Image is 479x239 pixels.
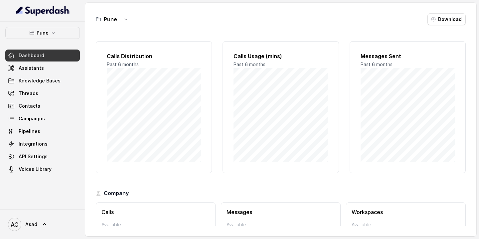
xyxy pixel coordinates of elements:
[5,50,80,61] a: Dashboard
[227,221,335,228] p: Available
[234,61,265,67] span: Past 6 months
[5,215,80,234] a: Asad
[5,27,80,39] button: Pune
[19,103,40,109] span: Contacts
[101,221,210,228] p: Available
[352,208,460,216] h3: Workspaces
[19,65,44,71] span: Assistants
[234,52,328,60] h2: Calls Usage (mins)
[5,75,80,87] a: Knowledge Bases
[5,125,80,137] a: Pipelines
[352,221,460,228] p: Available
[5,163,80,175] a: Voices Library
[107,61,139,67] span: Past 6 months
[107,52,201,60] h2: Calls Distribution
[37,29,49,37] p: Pune
[19,52,44,59] span: Dashboard
[5,138,80,150] a: Integrations
[11,221,19,228] text: AC
[5,100,80,112] a: Contacts
[19,153,48,160] span: API Settings
[16,5,70,16] img: light.svg
[5,113,80,125] a: Campaigns
[5,151,80,163] a: API Settings
[5,87,80,99] a: Threads
[227,208,335,216] h3: Messages
[19,141,48,147] span: Integrations
[19,128,40,135] span: Pipelines
[361,61,393,67] span: Past 6 months
[19,90,38,97] span: Threads
[361,52,455,60] h2: Messages Sent
[101,208,210,216] h3: Calls
[5,62,80,74] a: Assistants
[427,13,466,25] button: Download
[104,15,117,23] h3: Pune
[19,166,52,173] span: Voices Library
[19,77,61,84] span: Knowledge Bases
[19,115,45,122] span: Campaigns
[104,189,129,197] h3: Company
[25,221,37,228] span: Asad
